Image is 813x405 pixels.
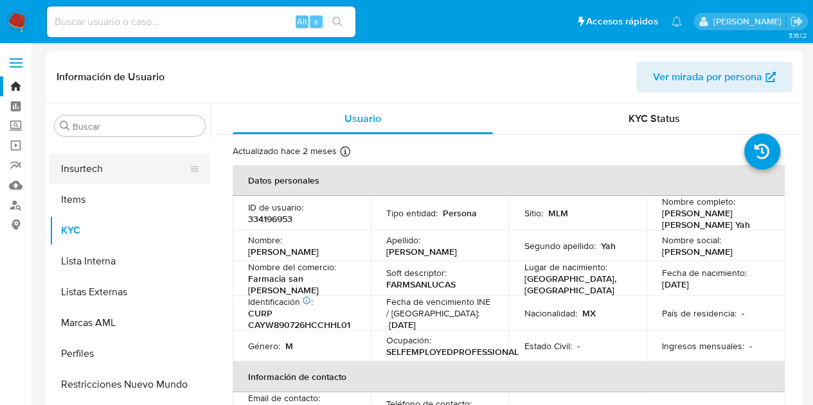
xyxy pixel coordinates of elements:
[386,234,420,246] p: Apellido :
[386,246,457,257] p: [PERSON_NAME]
[586,15,658,28] span: Accesos rápidos
[49,369,210,400] button: Restricciones Nuevo Mundo
[49,153,200,184] button: Insurtech
[662,196,735,207] p: Nombre completo :
[524,240,595,252] p: Segundo apellido :
[524,261,607,273] p: Lugar de nacimiento :
[248,261,336,273] p: Nombre del comercio :
[524,307,576,319] p: Nacionalidad :
[636,62,792,92] button: Ver mirada por persona
[285,340,293,352] p: M
[742,307,744,319] p: -
[248,246,319,257] p: [PERSON_NAME]
[60,121,70,131] button: Buscar
[671,16,682,27] a: Notificaciones
[386,296,494,319] p: Fecha de vencimiento INE / [GEOGRAPHIC_DATA] :
[248,340,280,352] p: Género :
[49,246,210,277] button: Lista Interna
[524,207,542,219] p: Sitio :
[248,296,313,307] p: Identificación :
[524,273,626,296] p: [GEOGRAPHIC_DATA], [GEOGRAPHIC_DATA]
[662,246,733,257] p: [PERSON_NAME]
[248,202,303,213] p: ID de usuario :
[662,340,744,352] p: Ingresos mensuales :
[297,15,307,28] span: Alt
[248,273,350,296] p: Farmacia san [PERSON_NAME]
[386,346,519,358] p: SELFEMPLOYEDPROFESSIONAL
[233,361,785,392] th: Información de contacto
[749,340,752,352] p: -
[47,13,355,30] input: Buscar usuario o caso...
[314,15,318,28] span: s
[248,307,350,331] p: CURP CAYW890726HCCHHL01
[386,279,456,290] p: FARMSANLUCAS
[344,111,381,126] span: Usuario
[386,267,447,279] p: Soft descriptor :
[49,277,210,307] button: Listas Externas
[49,338,210,369] button: Perfiles
[443,207,477,219] p: Persona
[548,207,567,219] p: MLM
[324,13,350,31] button: search-icon
[790,15,803,28] a: Salir
[49,215,210,246] button: KYC
[49,307,210,338] button: Marcas AML
[248,392,320,404] p: Email de contacto :
[629,111,680,126] span: KYC Status
[233,165,785,196] th: Datos personales
[576,340,579,352] p: -
[73,121,200,132] input: Buscar
[653,62,762,92] span: Ver mirada por persona
[713,15,785,28] p: loui.hernandezrodriguez@mercadolibre.com.mx
[524,340,571,352] p: Estado Civil :
[49,184,210,215] button: Items
[386,334,431,346] p: Ocupación :
[662,234,721,246] p: Nombre social :
[57,71,165,83] h1: Información de Usuario
[233,145,337,157] p: Actualizado hace 2 meses
[662,307,737,319] p: País de residencia :
[582,307,595,319] p: MX
[248,213,292,225] p: 334196953
[248,234,282,246] p: Nombre :
[662,267,747,279] p: Fecha de nacimiento :
[389,319,416,331] p: [DATE]
[600,240,615,252] p: Yah
[662,279,689,290] p: [DATE]
[386,207,438,219] p: Tipo entidad :
[662,207,764,230] p: [PERSON_NAME] [PERSON_NAME] Yah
